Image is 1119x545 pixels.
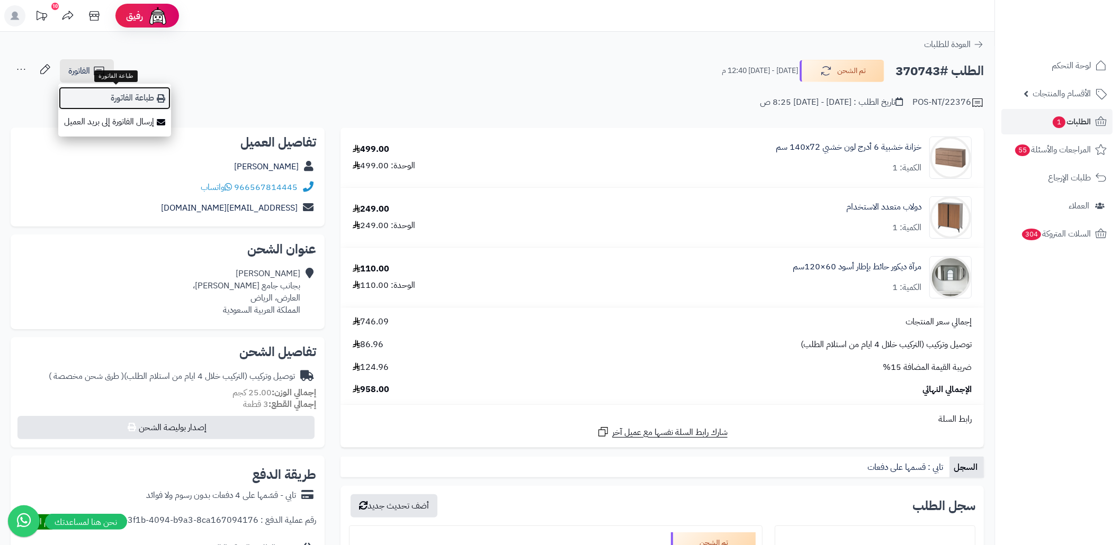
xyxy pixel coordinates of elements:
strong: إجمالي القطع: [268,398,316,411]
a: تحديثات المنصة [28,5,55,29]
div: الوحدة: 110.00 [353,279,415,292]
small: 25.00 كجم [232,386,316,399]
div: الكمية: 1 [892,222,921,234]
a: طلبات الإرجاع [1001,165,1113,190]
div: رقم عملية الدفع : 618793e6-3f1b-4094-b9a3-8ca167094176 [83,514,316,530]
span: المراجعات والأسئلة [1014,142,1091,157]
a: السجل [950,457,984,478]
div: 10 [51,3,59,10]
span: الأقسام والمنتجات [1033,86,1091,101]
span: ( طرق شحن مخصصة ) [49,370,124,383]
span: شارك رابط السلة نفسها مع عميل آخر [612,426,728,439]
div: 249.00 [353,203,389,215]
img: 1753183340-1-90x90.jpg [930,256,971,298]
h3: سجل الطلب [912,499,975,512]
span: 55 [1015,144,1030,156]
a: العملاء [1001,193,1113,219]
div: 499.00 [353,143,389,156]
img: ai-face.png [147,5,168,26]
img: 1752058398-1(9)-90x90.jpg [930,137,971,179]
span: العودة للطلبات [924,38,971,51]
div: توصيل وتركيب (التركيب خلال 4 ايام من استلام الطلب) [49,370,295,383]
span: الفاتورة [68,65,90,77]
a: إرسال الفاتورة إلى بريد العميل [58,110,171,134]
h2: تفاصيل العميل [19,136,316,149]
span: لوحة التحكم [1052,58,1091,73]
a: مرآة ديكور حائط بإطار أسود 60×120سم [793,261,921,273]
h2: عنوان الشحن [19,243,316,256]
span: 746.09 [353,316,389,328]
small: 3 قطعة [243,398,316,411]
a: واتساب [201,181,232,194]
div: رابط السلة [345,413,980,425]
img: logo-2.png [1047,30,1109,52]
small: [DATE] - [DATE] 12:40 م [722,66,798,76]
span: رفيق [126,10,143,22]
span: طلبات الإرجاع [1048,170,1091,185]
span: 124.96 [353,361,389,374]
span: العملاء [1069,198,1089,213]
a: [EMAIL_ADDRESS][DOMAIN_NAME] [161,202,298,214]
h2: الطلب #370743 [896,60,984,82]
a: خزانة خشبية 6 أدرج لون خشبي 140x72 سم [776,141,921,153]
div: 110.00 [353,263,389,275]
div: [PERSON_NAME] بجانب جامع [PERSON_NAME]، العارض، الرياض المملكة العربية السعودية [193,268,300,316]
a: الفاتورة [60,59,114,83]
span: 1 [1053,116,1066,128]
a: شارك رابط السلة نفسها مع عميل آخر [597,425,728,439]
span: 86.96 [353,339,383,351]
img: 1739782404-1-90x90.jpg [930,196,971,239]
div: الوحدة: 249.00 [353,220,415,232]
div: تاريخ الطلب : [DATE] - [DATE] 8:25 ص [760,96,903,108]
a: السلات المتروكة304 [1001,221,1113,247]
a: 966567814445 [234,181,298,194]
div: تابي - قسّمها على 4 دفعات بدون رسوم ولا فوائد [146,489,296,502]
span: توصيل وتركيب (التركيب خلال 4 ايام من استلام الطلب) [801,339,972,351]
div: الكمية: 1 [892,162,921,174]
button: تم الشحن [800,60,884,82]
a: الطلبات1 [1001,109,1113,134]
a: لوحة التحكم [1001,53,1113,78]
span: 958.00 [353,384,389,396]
a: العودة للطلبات [924,38,984,51]
span: إجمالي سعر المنتجات [906,316,972,328]
button: أضف تحديث جديد [351,494,437,517]
span: ضريبة القيمة المضافة 15% [883,361,972,374]
h2: تفاصيل الشحن [19,346,316,358]
strong: إجمالي الوزن: [272,386,316,399]
a: طباعة الفاتورة [58,86,171,110]
span: السلات المتروكة [1021,226,1091,241]
h2: طريقة الدفع [252,468,316,481]
span: الطلبات [1052,114,1091,129]
a: المراجعات والأسئلة55 [1001,137,1113,162]
a: تابي : قسمها على دفعات [863,457,950,478]
div: POS-NT/22376 [912,96,984,109]
button: إصدار بوليصة الشحن [17,416,315,439]
div: الوحدة: 499.00 [353,160,415,172]
div: طباعة الفاتورة [94,70,138,82]
a: دولاب متعدد الاستخدام [846,201,921,213]
span: 304 [1022,229,1041,240]
span: الإجمالي النهائي [923,384,972,396]
a: [PERSON_NAME] [234,160,299,173]
div: الكمية: 1 [892,281,921,294]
